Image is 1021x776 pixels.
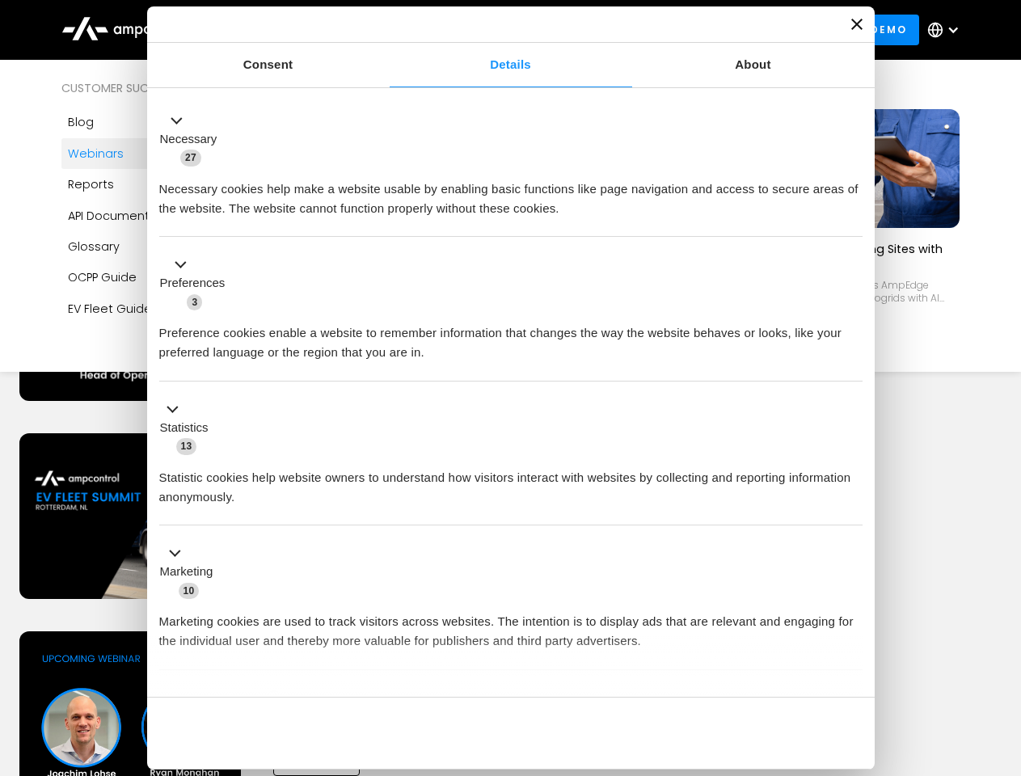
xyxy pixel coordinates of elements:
a: OCPP Guide [61,262,262,293]
a: Details [390,43,632,87]
button: Preferences (3) [159,255,235,312]
div: Preference cookies enable a website to remember information that changes the way the website beha... [159,311,863,362]
span: 2 [267,690,282,706]
div: Statistic cookies help website owners to understand how visitors interact with websites by collec... [159,456,863,507]
a: Reports [61,169,262,200]
a: EV Fleet Guide [61,293,262,324]
button: Close banner [851,19,863,30]
a: Glossary [61,231,262,262]
div: API Documentation [68,207,180,225]
div: Glossary [68,238,120,255]
label: Statistics [160,419,209,437]
div: Marketing cookies are used to track visitors across websites. The intention is to display ads tha... [159,600,863,651]
span: 3 [187,294,202,310]
span: 27 [180,150,201,166]
button: Unclassified (2) [159,688,292,708]
div: Customer success [61,79,262,97]
label: Marketing [160,563,213,581]
div: Webinars [68,145,124,162]
label: Preferences [160,274,226,293]
a: API Documentation [61,200,262,231]
div: Necessary cookies help make a website usable by enabling basic functions like page navigation and... [159,167,863,218]
a: Webinars [61,138,262,169]
button: Necessary (27) [159,111,227,167]
span: 13 [176,438,197,454]
a: About [632,43,875,87]
div: EV Fleet Guide [68,300,152,318]
span: 10 [179,583,200,599]
a: Consent [147,43,390,87]
div: Reports [68,175,114,193]
div: Blog [68,113,94,131]
a: Blog [61,107,262,137]
div: OCPP Guide [68,268,137,286]
label: Necessary [160,130,217,149]
button: Okay [630,710,862,757]
button: Statistics (13) [159,399,218,456]
button: Marketing (10) [159,544,223,601]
